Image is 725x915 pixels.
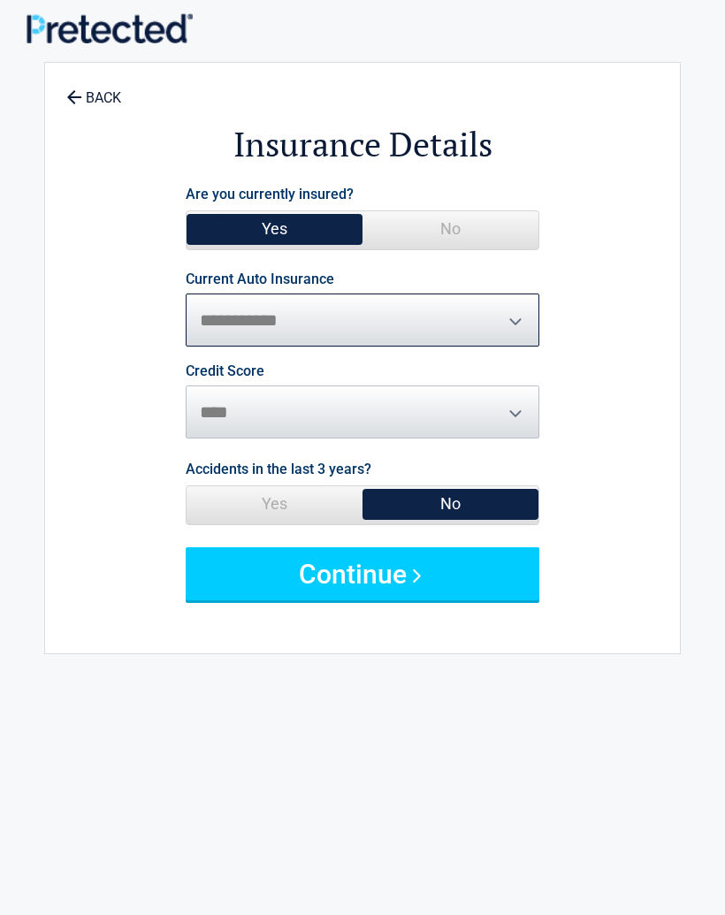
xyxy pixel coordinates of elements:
[186,182,354,206] label: Are you currently insured?
[186,272,334,286] label: Current Auto Insurance
[54,122,671,167] h2: Insurance Details
[187,211,362,247] span: Yes
[186,457,371,481] label: Accidents in the last 3 years?
[362,211,538,247] span: No
[186,547,539,600] button: Continue
[63,74,125,105] a: BACK
[27,13,193,43] img: Main Logo
[362,486,538,522] span: No
[186,364,264,378] label: Credit Score
[187,486,362,522] span: Yes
